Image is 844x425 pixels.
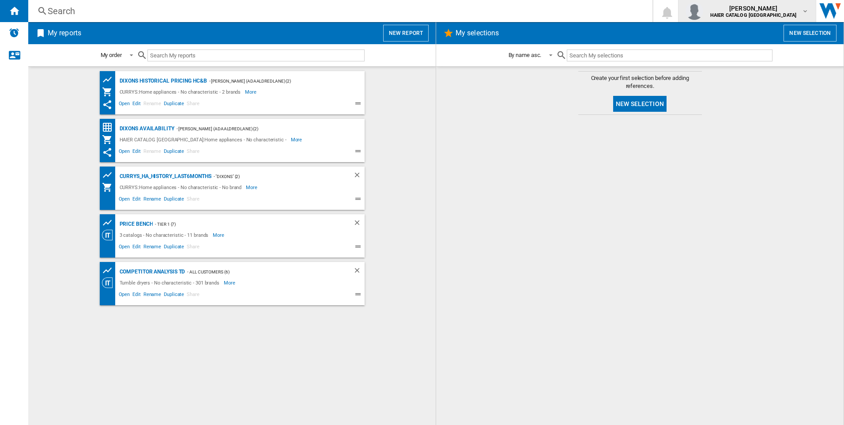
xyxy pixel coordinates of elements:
[9,27,19,38] img: alerts-logo.svg
[613,96,667,112] button: New selection
[147,49,365,61] input: Search My reports
[102,182,117,193] div: My Assortment
[454,25,501,42] h2: My selections
[211,171,335,182] div: - "Dixons" (2)
[567,49,772,61] input: Search My selections
[102,277,117,288] div: Category View
[102,134,117,145] div: My Assortment
[509,52,542,58] div: By name asc.
[353,266,365,277] div: Delete
[117,195,132,205] span: Open
[102,217,117,228] div: Product prices grid
[117,87,245,97] div: CURRYS:Home appliances - No characteristic - 2 brands
[117,147,132,158] span: Open
[48,5,629,17] div: Search
[578,74,702,90] span: Create your first selection before adding references.
[117,230,213,240] div: 3 catalogs - No characteristic - 11 brands
[710,4,796,13] span: [PERSON_NAME]
[131,243,142,253] span: Edit
[131,99,142,110] span: Edit
[117,134,291,145] div: HAIER CATALOG [GEOGRAPHIC_DATA]:Home appliances - No characteristic -
[117,99,132,110] span: Open
[102,87,117,97] div: My Assortment
[162,195,185,205] span: Duplicate
[142,195,162,205] span: Rename
[117,219,153,230] div: Price Bench
[117,266,185,277] div: Competitor Analysis TD
[117,76,207,87] div: Dixons historical pricing HC&B
[101,52,122,58] div: My order
[207,76,347,87] div: - [PERSON_NAME] (adaaldredlane) (2)
[185,266,335,277] div: - All Customers (6)
[102,230,117,240] div: Category View
[353,219,365,230] div: Delete
[710,12,796,18] b: HAIER CATALOG [GEOGRAPHIC_DATA]
[142,243,162,253] span: Rename
[185,99,201,110] span: Share
[174,123,347,134] div: - [PERSON_NAME] (adaaldredlane) (2)
[153,219,335,230] div: - Tier 1 (7)
[102,122,117,133] div: Price Matrix
[117,243,132,253] span: Open
[185,243,201,253] span: Share
[142,147,162,158] span: Rename
[383,25,429,42] button: New report
[117,123,174,134] div: Dixons availability
[686,2,703,20] img: profile.jpg
[185,195,201,205] span: Share
[784,25,836,42] button: New selection
[245,87,258,97] span: More
[117,277,224,288] div: Tumble dryers - No characteristic - 301 brands
[162,290,185,301] span: Duplicate
[102,265,117,276] div: Product prices grid
[102,74,117,85] div: Product prices grid
[131,147,142,158] span: Edit
[162,99,185,110] span: Duplicate
[213,230,226,240] span: More
[117,182,246,193] div: CURRYS:Home appliances - No characteristic - No brand
[102,170,117,181] div: Product prices grid
[102,99,113,110] ng-md-icon: This report has been shared with you
[162,147,185,158] span: Duplicate
[131,290,142,301] span: Edit
[353,171,365,182] div: Delete
[131,195,142,205] span: Edit
[142,99,162,110] span: Rename
[102,147,113,158] ng-md-icon: This report has been shared with you
[246,182,259,193] span: More
[185,147,201,158] span: Share
[46,25,83,42] h2: My reports
[117,290,132,301] span: Open
[142,290,162,301] span: Rename
[162,243,185,253] span: Duplicate
[224,277,237,288] span: More
[117,171,211,182] div: CURRYS_HA_History_last6months
[185,290,201,301] span: Share
[291,134,304,145] span: More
